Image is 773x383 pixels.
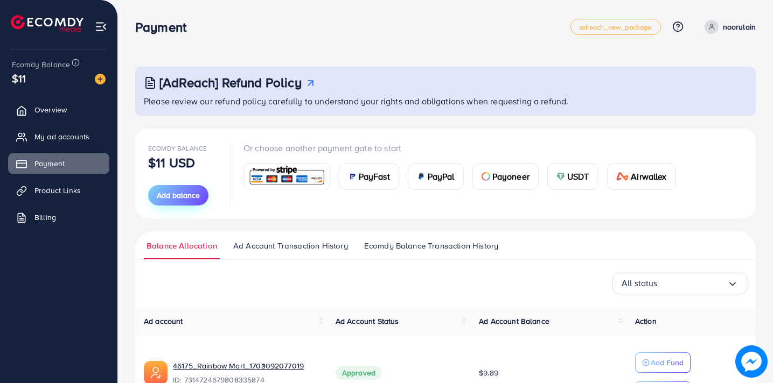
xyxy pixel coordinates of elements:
a: cardPayFast [339,163,399,190]
a: 46175_Rainbow Mart_1703092077019 [173,360,318,371]
span: adreach_new_package [580,24,652,31]
img: card [247,165,326,188]
a: cardPayPal [408,163,464,190]
p: noorulain [723,20,756,33]
img: image [95,74,106,84]
a: card [243,163,330,189]
span: Billing [34,212,56,223]
span: Overview [34,104,67,115]
a: noorulain [700,20,756,34]
a: Product Links [8,180,109,201]
span: Ad Account Status [336,316,399,327]
span: USDT [567,170,589,183]
span: Ecomdy Balance [12,59,70,70]
a: cardPayoneer [472,163,539,190]
button: Add balance [148,185,208,205]
span: Ad Account Transaction History [233,240,348,252]
p: Add Fund [651,356,684,369]
h3: [AdReach] Refund Policy [159,75,302,90]
button: Add Fund [635,352,691,373]
img: menu [95,20,107,33]
img: card [417,172,426,181]
a: Payment [8,153,109,174]
p: $11 USD [148,156,195,169]
a: Overview [8,99,109,120]
span: PayFast [359,170,390,183]
span: Payoneer [492,170,530,183]
div: Search for option [612,273,747,294]
a: My ad accounts [8,126,109,147]
a: Billing [8,207,109,228]
img: card [616,172,629,181]
span: Ad account [144,316,183,327]
span: All status [622,275,658,292]
span: Product Links [34,185,81,196]
span: Approved [336,366,382,380]
p: Please review our refund policy carefully to understand your rights and obligations when requesti... [144,95,749,108]
span: PayPal [428,170,455,183]
h3: Payment [135,19,195,35]
span: Ad Account Balance [479,316,549,327]
span: My ad accounts [34,131,89,142]
img: card [556,172,565,181]
span: $11 [12,70,26,86]
img: card [482,172,490,181]
img: card [348,172,357,181]
a: adreach_new_package [570,19,661,35]
img: logo [11,15,83,32]
span: Ecomdy Balance [148,144,207,153]
input: Search for option [658,275,727,292]
span: Payment [34,158,65,169]
a: cardAirwallex [607,163,676,190]
a: cardUSDT [547,163,598,190]
span: Balance Allocation [147,240,217,252]
img: image [735,345,768,378]
p: Or choose another payment gate to start [243,141,685,154]
span: Add balance [157,190,200,201]
span: Action [635,316,657,327]
span: $9.89 [479,367,498,378]
span: Airwallex [631,170,666,183]
span: Ecomdy Balance Transaction History [364,240,498,252]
